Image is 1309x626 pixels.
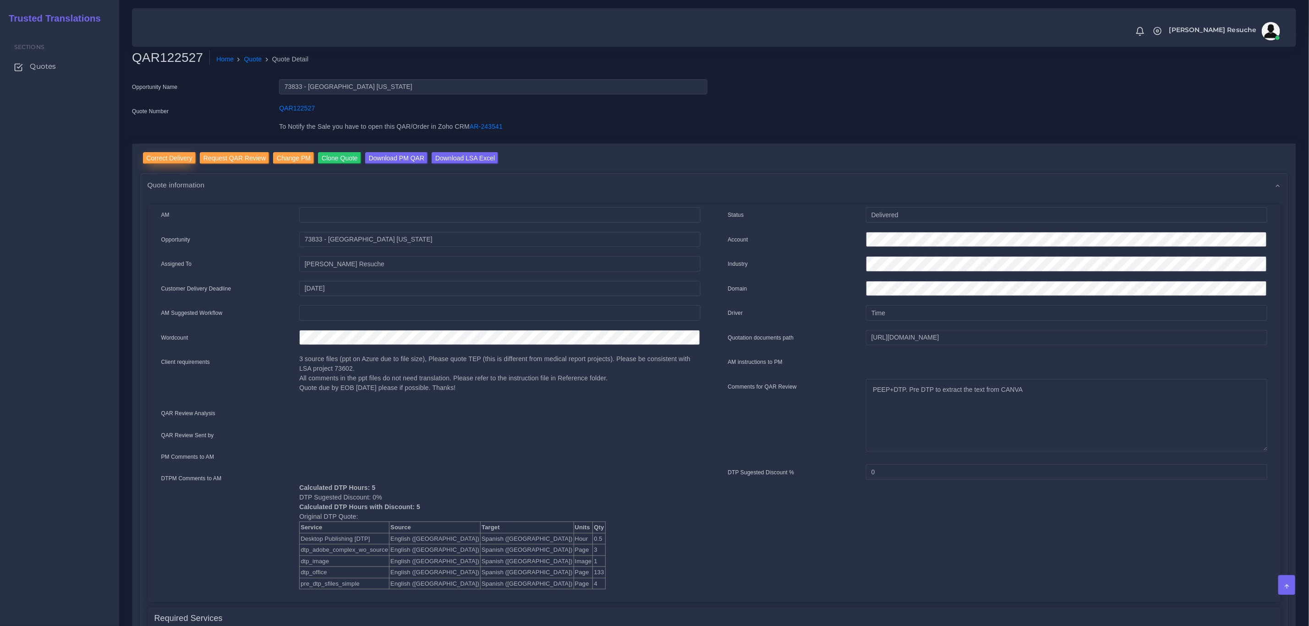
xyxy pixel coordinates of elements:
[161,261,192,269] label: Assigned To
[728,236,748,244] label: Account
[318,152,361,165] input: Clone Quote
[2,13,101,24] h2: Trusted Translations
[481,522,574,534] th: Target
[574,567,593,579] td: Page
[244,55,262,64] a: Quote
[161,285,231,293] label: Customer Delivery Deadline
[574,522,593,534] th: Units
[593,533,605,545] td: 0.5
[593,567,605,579] td: 133
[728,310,743,318] label: Driver
[389,533,481,545] td: English ([GEOGRAPHIC_DATA])
[481,533,574,545] td: Spanish ([GEOGRAPHIC_DATA])
[161,432,214,440] label: QAR Review Sent by
[866,379,1267,452] textarea: PEEP+DTP. Pre DTP to extract the text from CANVA
[728,359,783,367] label: AM instructions to PM
[292,474,707,590] div: DTP Sugested Discount: 0% Original DTP Quote:
[161,453,214,461] label: PM Comments to AM
[574,556,593,567] td: Image
[1262,22,1280,40] img: avatar
[574,533,593,545] td: Hour
[574,578,593,590] td: Page
[299,504,420,511] b: Calculated DTP Hours with Discount: 5
[30,61,56,71] span: Quotes
[481,578,574,590] td: Spanish ([GEOGRAPHIC_DATA])
[143,152,196,165] input: Correct Delivery
[728,334,794,342] label: Quotation documents path
[161,212,170,220] label: AM
[299,355,700,393] p: 3 source files (ppt on Azure due to file size), Please quote TEP (this is different from medical ...
[200,152,269,165] input: Request QAR Review
[216,55,234,64] a: Home
[299,257,700,272] input: pm
[728,261,748,269] label: Industry
[365,152,428,165] input: Download PM QAR
[279,104,315,112] a: QAR122527
[728,212,744,220] label: Status
[132,107,169,115] label: Quote Number
[300,522,389,534] th: Service
[14,44,44,50] span: Sections
[593,578,605,590] td: 4
[389,567,481,579] td: English ([GEOGRAPHIC_DATA])
[161,236,191,244] label: Opportunity
[272,122,714,137] div: To Notify the Sale you have to open this QAR/Order in Zoho CRM
[728,469,794,477] label: DTP Sugested Discount %
[2,11,101,26] a: Trusted Translations
[300,567,389,579] td: dtp_office
[132,50,210,66] h2: QAR122527
[574,545,593,556] td: Page
[1169,27,1257,33] span: [PERSON_NAME] Resuche
[299,484,375,492] b: Calculated DTP Hours: 5
[161,310,223,318] label: AM Suggested Workflow
[161,334,188,342] label: Wordcount
[593,545,605,556] td: 3
[300,578,389,590] td: pre_dtp_sfiles_simple
[481,545,574,556] td: Spanish ([GEOGRAPHIC_DATA])
[728,285,747,293] label: Domain
[481,556,574,567] td: Spanish ([GEOGRAPHIC_DATA])
[389,522,481,534] th: Source
[481,567,574,579] td: Spanish ([GEOGRAPHIC_DATA])
[300,556,389,567] td: dtp_image
[262,55,309,64] li: Quote Detail
[132,83,178,91] label: Opportunity Name
[7,57,112,76] a: Quotes
[154,614,223,624] h4: Required Services
[161,410,216,418] label: QAR Review Analysis
[161,359,210,367] label: Client requirements
[273,152,314,165] input: Change PM
[593,556,605,567] td: 1
[148,181,205,191] span: Quote information
[432,152,498,165] input: Download LSA Excel
[728,383,797,391] label: Comments for QAR Review
[470,123,503,130] a: AR-243541
[161,475,222,483] label: DTPM Comments to AM
[141,174,1287,198] div: Quote information
[300,533,389,545] td: Desktop Publishing [DTP]
[389,545,481,556] td: English ([GEOGRAPHIC_DATA])
[389,556,481,567] td: English ([GEOGRAPHIC_DATA])
[300,545,389,556] td: dtp_adobe_complex_wo_source
[1165,22,1283,40] a: [PERSON_NAME] Resucheavatar
[593,522,605,534] th: Qty
[389,578,481,590] td: English ([GEOGRAPHIC_DATA])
